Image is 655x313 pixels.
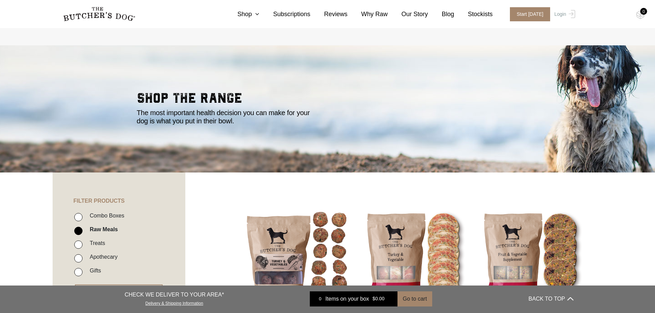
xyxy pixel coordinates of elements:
label: Apothecary [86,252,118,261]
a: Start [DATE] [503,7,553,21]
a: Reviews [310,10,348,19]
label: Combo Boxes [86,211,124,220]
span: $ [372,296,375,302]
p: The most important health decision you can make for your dog is what you put in their bowl. [137,109,319,125]
a: Subscriptions [259,10,310,19]
p: CHECK WE DELIVER TO YOUR AREA* [124,291,224,299]
span: Start [DATE] [510,7,550,21]
label: Treats [86,238,105,248]
label: Gifts [86,266,101,275]
a: Login [553,7,575,21]
div: 0 [640,8,647,15]
a: Blog [428,10,454,19]
img: Vegetable and Fruit Supplement [479,207,583,311]
a: Stockists [454,10,493,19]
a: Our Story [388,10,428,19]
button: BACK TO TOP [528,291,573,307]
bdi: 0.00 [372,296,384,302]
button: RESET FILTER [75,284,163,300]
img: Turkey and Vegetables [362,207,466,311]
span: Items on your box [325,295,369,303]
a: Why Raw [348,10,388,19]
div: 0 [315,295,325,302]
a: 0 Items on your box $0.00 [310,291,397,306]
a: Delivery & Shipping Information [145,299,203,306]
label: Raw Meals [86,225,118,234]
a: Shop [223,10,259,19]
h2: shop the range [137,91,518,109]
img: Turkey & Vegetable Balls [245,207,349,311]
button: Go to cart [397,291,432,306]
h4: FILTER PRODUCTS [53,172,185,204]
img: TBD_Cart-Empty.png [636,10,645,19]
